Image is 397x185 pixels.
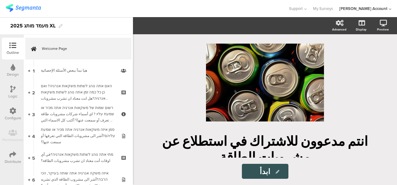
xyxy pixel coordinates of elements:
[5,115,21,121] div: Configure
[41,105,115,123] div: רשום שמות של משקאות אנרגיה אתה מכיר או שמעת עליו ? اي أسماء شركات مشروبات طاقة أنت تعرف أو سمعت ع...
[10,21,56,31] div: 2025 מעמד מותג XL
[41,151,115,164] div: מתי אתה נוהג לשתות משקאות אנרגיה?في أي اوقات أنت معتاد ان تشرب مشروبات الطاقة؟
[7,72,19,77] div: Design
[32,132,35,139] span: 4
[32,176,35,183] span: 6
[25,125,131,147] a: 4 סמן איזה משקאות אנרגיה אתה מכיר או שמעת עליהם?أشر الى مشروبات الطاقة التي تعرفها أو سمعت عنها؟
[32,111,35,117] span: 3
[41,83,115,102] div: האם אתה נוהג לשתות משקאות אנרגיה? ואם כן כל כמה זמן אתה נוהג לשתות משקאות אנרגיה?هل انت معتاد ان ...
[25,81,131,103] a: 2 האם אתה נוהג לשתות משקאות אנרגיה? ואם כן כל כמה זמן אתה נוהג לשתות משקאות אנרגיה?هل انت معتاد ا...
[377,27,389,32] div: Preview
[242,164,288,179] input: Start
[25,103,131,125] a: 3 רשום שמות של משקאות אנרגיה אתה מכיר או שמעת עליו ? اي أسماء شركات مشروبات طاقة أنت تعرف أو سمعت...
[5,159,21,164] div: Distribute
[32,154,35,161] span: 5
[8,93,17,99] div: Logic
[41,67,115,74] div: هيا نبدأ ببعض الأسئلة الإحصائية
[6,4,41,12] img: segmanta logo
[7,50,19,55] div: Outline
[25,59,131,81] a: 1 هيا نبدأ ببعض الأسئلة الإحصائية
[32,89,35,96] span: 2
[25,147,131,168] a: 5 מתי אתה נוהג לשתות משקאות אנרגיה?في أي اوقات أنت معتاد ان تشرب مشروبات الطاقة؟
[289,6,303,12] span: Support
[332,27,346,32] div: Advanced
[339,6,387,12] div: [PERSON_NAME] Account
[149,133,380,165] p: انتم مدعوون للاشتراك في استطلاع عن مشروبات الطاقة
[356,27,366,32] div: Display
[42,45,122,52] span: Welcome Page
[41,126,115,145] div: סמן איזה משקאות אנרגיה אתה מכיר או שמעת עליהם?أشر الى مشروبات الطاقة التي تعرفها أو سمعت عنها؟
[33,67,35,74] span: 1
[25,38,131,59] a: Welcome Page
